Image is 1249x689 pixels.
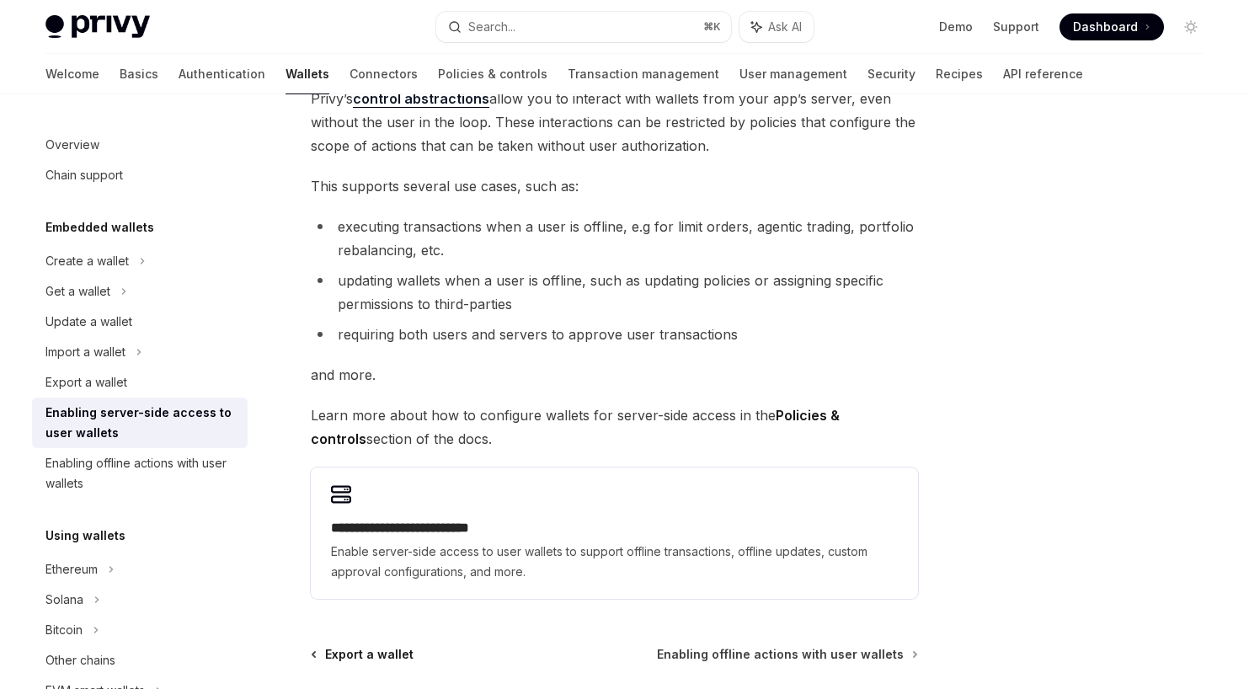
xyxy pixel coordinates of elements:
button: Ask AI [739,12,814,42]
img: light logo [45,15,150,39]
a: Basics [120,54,158,94]
li: requiring both users and servers to approve user transactions [311,323,918,346]
a: Other chains [32,645,248,676]
div: Enabling offline actions with user wallets [45,453,238,494]
a: Update a wallet [32,307,248,337]
div: Ethereum [45,559,98,580]
div: Other chains [45,650,115,670]
a: Transaction management [568,54,719,94]
h5: Using wallets [45,526,125,546]
div: Search... [468,17,515,37]
a: Recipes [936,54,983,94]
a: Connectors [350,54,418,94]
span: Privy’s allow you to interact with wallets from your app’s server, even without the user in the l... [311,87,918,158]
button: Toggle dark mode [1177,13,1204,40]
div: Get a wallet [45,281,110,302]
div: Create a wallet [45,251,129,271]
a: Wallets [286,54,329,94]
div: Update a wallet [45,312,132,332]
span: Ask AI [768,19,802,35]
li: updating wallets when a user is offline, such as updating policies or assigning specific permissi... [311,269,918,316]
span: Enabling offline actions with user wallets [657,646,904,663]
a: Chain support [32,160,248,190]
div: Import a wallet [45,342,125,362]
a: Security [867,54,915,94]
a: API reference [1003,54,1083,94]
a: Enabling server-side access to user wallets [32,398,248,448]
span: Dashboard [1073,19,1138,35]
span: This supports several use cases, such as: [311,174,918,198]
a: Overview [32,130,248,160]
div: Chain support [45,165,123,185]
a: Authentication [179,54,265,94]
span: Enable server-side access to user wallets to support offline transactions, offline updates, custo... [331,542,898,582]
a: Policies & controls [438,54,547,94]
span: Export a wallet [325,646,414,663]
div: Export a wallet [45,372,127,393]
a: Export a wallet [32,367,248,398]
a: Enabling offline actions with user wallets [657,646,916,663]
li: executing transactions when a user is offline, e.g for limit orders, agentic trading, portfolio r... [311,215,918,262]
a: Export a wallet [312,646,414,663]
div: Enabling server-side access to user wallets [45,403,238,443]
span: Learn more about how to configure wallets for server-side access in the section of the docs. [311,403,918,451]
a: Welcome [45,54,99,94]
a: control abstractions [353,90,489,108]
span: ⌘ K [703,20,721,34]
a: User management [739,54,847,94]
div: Overview [45,135,99,155]
a: Demo [939,19,973,35]
h5: Embedded wallets [45,217,154,238]
a: Dashboard [1060,13,1164,40]
span: and more. [311,363,918,387]
button: Search...⌘K [436,12,731,42]
a: Enabling offline actions with user wallets [32,448,248,499]
div: Solana [45,590,83,610]
div: Bitcoin [45,620,83,640]
a: Support [993,19,1039,35]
